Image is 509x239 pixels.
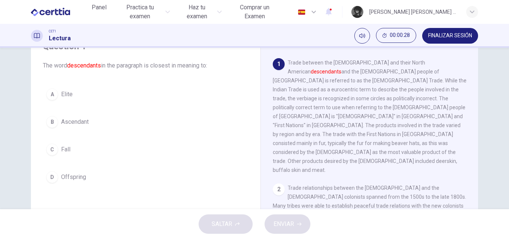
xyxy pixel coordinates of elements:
[351,6,363,18] img: Profile picture
[376,28,416,44] div: Ocultar
[43,61,249,70] span: The word in the paragraph is closest in meaning to:
[117,3,163,21] span: Practica tu examen
[311,69,341,75] font: descendants
[354,28,370,44] div: Silenciar
[61,117,89,126] span: Ascendant
[228,1,282,23] button: Comprar un Examen
[176,1,225,23] button: Haz tu examen
[369,7,457,16] div: [PERSON_NAME] [PERSON_NAME] [PERSON_NAME]
[87,1,111,23] a: Panel
[49,34,71,43] h1: Lectura
[179,3,215,21] span: Haz tu examen
[231,3,279,21] span: Comprar un Examen
[61,90,73,99] span: Elite
[87,1,111,14] button: Panel
[46,116,58,128] div: B
[31,4,87,19] a: CERTTIA logo
[297,9,306,15] img: es
[43,113,249,131] button: BAscendant
[31,4,70,19] img: CERTTIA logo
[61,173,86,182] span: Offspring
[422,28,478,44] button: FINALIZAR SESIÓN
[46,88,58,100] div: A
[43,85,249,104] button: AElite
[43,140,249,159] button: CFall
[67,62,101,69] font: descendants
[61,145,70,154] span: Fall
[273,58,285,70] div: 1
[273,183,285,195] div: 2
[46,144,58,155] div: C
[273,60,467,173] span: Trade between the [DEMOGRAPHIC_DATA] and their North American and the [DEMOGRAPHIC_DATA] people o...
[43,168,249,186] button: DOffspring
[428,33,472,39] span: FINALIZAR SESIÓN
[49,29,56,34] span: CET1
[114,1,173,23] button: Practica tu examen
[46,171,58,183] div: D
[92,3,107,12] span: Panel
[376,28,416,43] button: 00:00:28
[390,32,410,38] span: 00:00:28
